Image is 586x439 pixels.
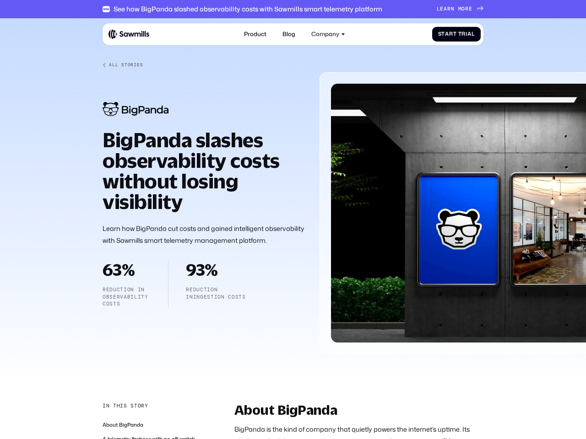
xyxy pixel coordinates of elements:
[278,26,299,42] a: Blog
[467,31,472,37] span: a
[453,31,457,37] span: t
[311,31,339,37] div: Company
[307,26,350,42] div: Company
[239,26,271,42] a: Product
[186,261,246,278] h2: 93%
[449,31,453,37] span: r
[444,6,447,12] span: a
[103,129,305,212] h1: BigPanda slashes observability costs without losing visibility
[432,27,481,42] a: StartTrial
[458,31,462,37] span: T
[458,6,462,12] span: m
[103,62,305,68] a: All Stories
[103,286,151,308] p: Reduction in observability costs
[103,402,148,410] div: In this story
[114,5,382,13] div: See how BigPanda slashed observability costs with Sawmills smart telemetry platform
[437,6,483,12] a: Learnmore
[469,6,472,12] span: e
[447,6,451,12] span: r
[445,31,449,37] span: a
[451,6,455,12] span: n
[441,31,445,37] span: t
[440,6,444,12] span: e
[461,31,466,37] span: r
[461,6,465,12] span: o
[109,62,143,68] div: All Stories
[103,261,151,278] h2: 63%
[103,223,305,246] p: Learn how BigPanda cut costs and gained intelligent observability with Sawmills smart telemetry m...
[438,31,442,37] span: S
[103,421,143,428] a: About BigPanda
[472,31,475,37] span: l
[466,31,467,37] span: i
[234,402,483,417] h2: About BigPanda
[465,6,469,12] span: r
[437,6,440,12] span: L
[186,286,246,300] p: reduction iningestion costs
